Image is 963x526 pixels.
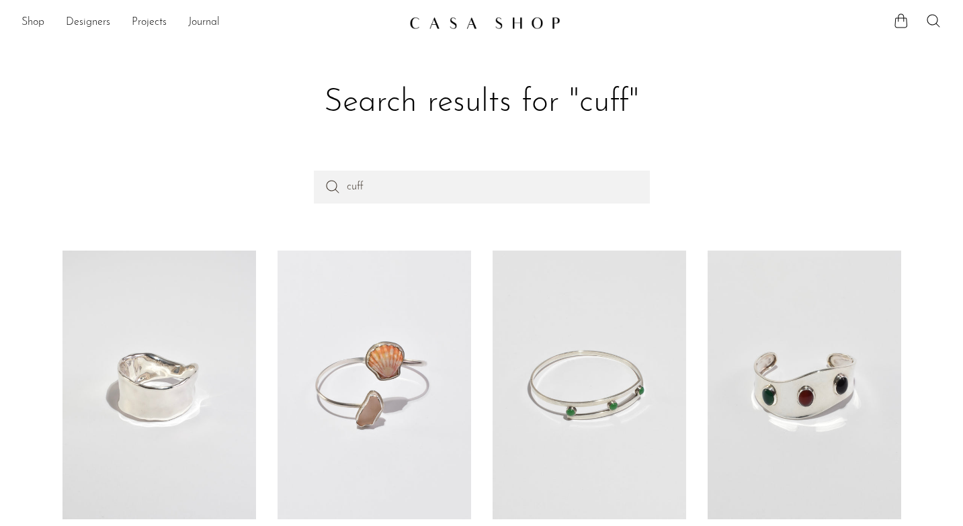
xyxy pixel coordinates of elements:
[132,14,167,32] a: Projects
[314,171,650,203] input: Perform a search
[22,11,399,34] ul: NEW HEADER MENU
[73,82,890,124] h1: Search results for "cuff"
[22,11,399,34] nav: Desktop navigation
[188,14,220,32] a: Journal
[66,14,110,32] a: Designers
[22,14,44,32] a: Shop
